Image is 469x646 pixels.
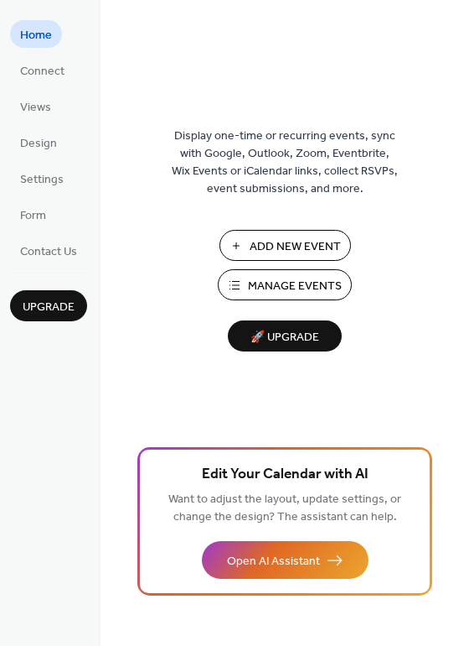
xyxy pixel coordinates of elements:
[10,290,87,321] button: Upgrade
[248,278,342,295] span: Manage Events
[219,230,351,261] button: Add New Event
[228,320,342,352] button: 🚀 Upgrade
[20,243,77,261] span: Contact Us
[20,27,52,44] span: Home
[20,63,64,81] span: Connect
[10,201,56,228] a: Form
[202,463,368,487] span: Edit Your Calendar with AI
[168,488,401,529] span: Want to adjust the layout, update settings, or change the design? The assistant can help.
[10,56,75,84] a: Connect
[218,269,352,300] button: Manage Events
[172,128,398,198] span: Display one-time or recurring events, sync with Google, Outlook, Zoom, Eventbrite, Wix Events or ...
[238,326,332,349] span: 🚀 Upgrade
[20,99,51,117] span: Views
[10,20,62,48] a: Home
[10,164,74,192] a: Settings
[250,238,341,256] span: Add New Event
[20,171,64,189] span: Settings
[10,92,61,120] a: Views
[10,128,67,156] a: Design
[10,237,87,264] a: Contact Us
[20,135,57,153] span: Design
[20,207,46,225] span: Form
[202,541,368,579] button: Open AI Assistant
[227,553,320,570] span: Open AI Assistant
[23,299,75,316] span: Upgrade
